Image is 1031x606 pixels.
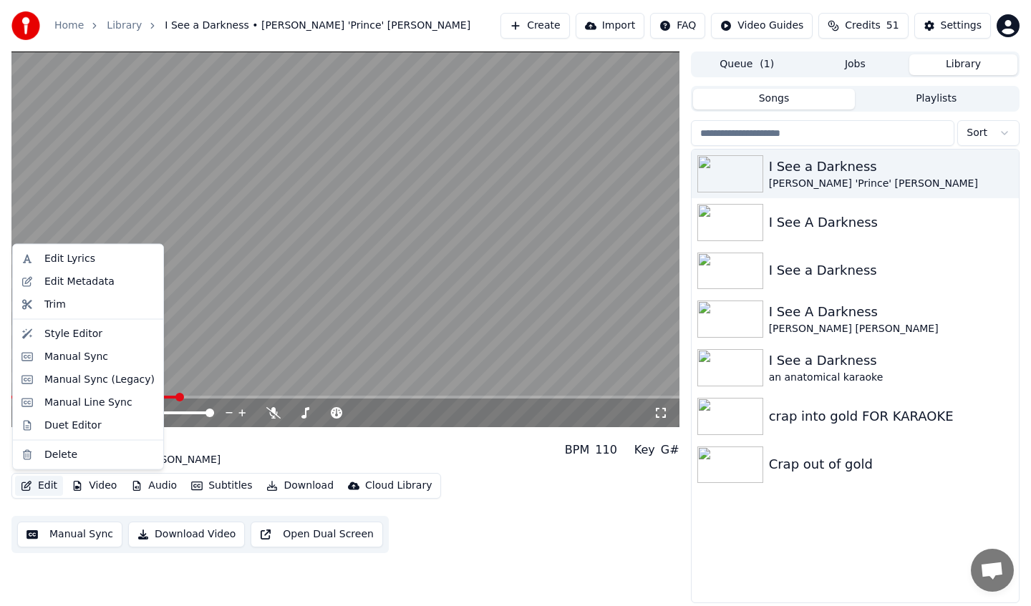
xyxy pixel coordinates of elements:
button: Video [66,476,122,496]
div: BPM [565,441,589,459]
div: Cloud Library [365,479,432,493]
div: Manual Line Sync [44,395,132,409]
button: Manual Sync [17,522,122,547]
button: Download Video [128,522,245,547]
button: Create [500,13,570,39]
button: Video Guides [711,13,813,39]
div: G# [661,441,679,459]
button: Jobs [801,54,909,75]
div: I See a Darkness [769,260,1013,280]
div: I See a Darkness [769,157,1013,177]
div: Edit Lyrics [44,252,95,266]
div: Open de chat [971,549,1014,592]
span: Sort [967,126,987,140]
div: Duet Editor [44,418,102,432]
span: Credits [845,19,880,33]
div: I See a Darkness [769,351,1013,371]
button: FAQ [650,13,705,39]
div: [PERSON_NAME] [PERSON_NAME] [769,322,1013,336]
div: Manual Sync [44,349,108,363]
div: Crap out of gold [769,454,1013,474]
div: Settings [941,19,982,33]
button: Subtitles [185,476,258,496]
a: Home [54,19,84,33]
div: Delete [44,447,77,461]
div: Trim [44,297,66,311]
button: Audio [125,476,183,496]
div: I See A Darkness [769,212,1013,233]
button: Edit [15,476,63,496]
button: Library [909,54,1017,75]
span: ( 1 ) [760,57,774,72]
button: Download [261,476,339,496]
div: Key [634,441,655,459]
div: 110 [595,441,617,459]
div: Style Editor [44,326,102,341]
nav: breadcrumb [54,19,470,33]
span: I See a Darkness • [PERSON_NAME] 'Prince' [PERSON_NAME] [165,19,470,33]
button: Import [576,13,644,39]
button: Queue [693,54,801,75]
div: Edit Metadata [44,274,115,288]
button: Open Dual Screen [251,522,383,547]
div: [PERSON_NAME] 'Prince' [PERSON_NAME] [11,453,221,467]
div: Manual Sync (Legacy) [44,372,155,386]
button: Playlists [855,89,1017,109]
button: Credits51 [818,13,908,39]
span: 51 [886,19,899,33]
img: youka [11,11,40,40]
div: I See a Darkness [11,433,221,453]
button: Settings [914,13,991,39]
a: Library [107,19,142,33]
div: crap into gold FOR KARAOKE [769,406,1013,426]
div: an anatomical karaoke [769,371,1013,385]
button: Songs [693,89,856,109]
div: I See A Darkness [769,302,1013,322]
div: [PERSON_NAME] 'Prince' [PERSON_NAME] [769,177,1013,191]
